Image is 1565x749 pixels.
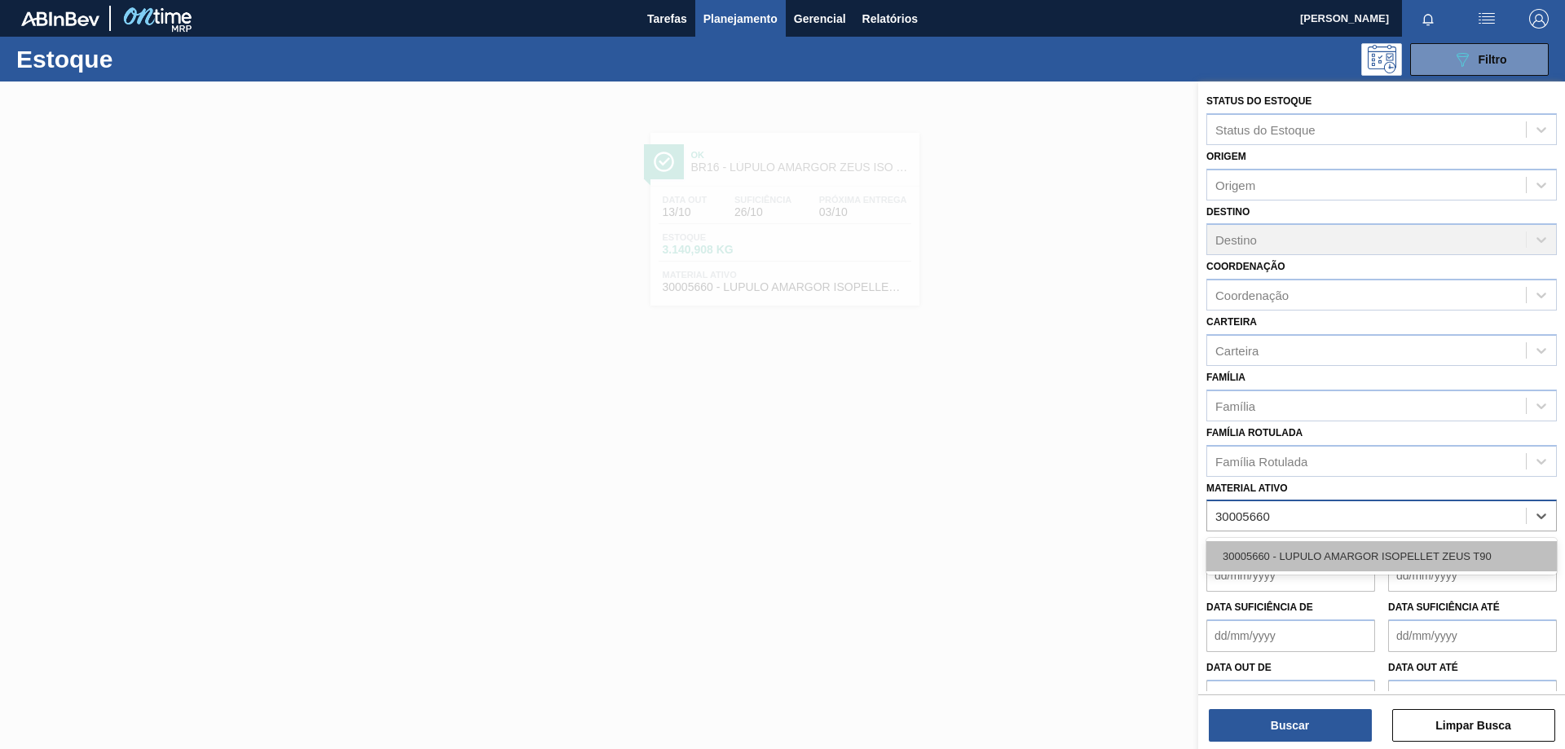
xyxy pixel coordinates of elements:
div: Família [1215,399,1255,412]
span: Relatórios [862,9,918,29]
button: Filtro [1410,43,1549,76]
label: Status do Estoque [1206,95,1312,107]
input: dd/mm/yyyy [1388,619,1557,652]
div: Status do Estoque [1215,122,1316,136]
label: Coordenação [1206,261,1285,272]
label: Família [1206,372,1245,383]
input: dd/mm/yyyy [1388,680,1557,712]
div: Pogramando: nenhum usuário selecionado [1361,43,1402,76]
input: dd/mm/yyyy [1206,559,1375,592]
span: Tarefas [647,9,687,29]
span: Planejamento [703,9,778,29]
label: Data out até [1388,662,1458,673]
button: Notificações [1402,7,1454,30]
div: Carteira [1215,343,1259,357]
label: Destino [1206,206,1250,218]
label: Data suficiência de [1206,601,1313,613]
label: Família Rotulada [1206,427,1303,438]
label: Material ativo [1206,482,1288,494]
label: Data suficiência até [1388,601,1500,613]
input: dd/mm/yyyy [1206,680,1375,712]
div: 30005660 - LUPULO AMARGOR ISOPELLET ZEUS T90 [1206,541,1557,571]
div: Coordenação [1215,289,1289,302]
span: Filtro [1479,53,1507,66]
input: dd/mm/yyyy [1206,619,1375,652]
img: Logout [1529,9,1549,29]
input: dd/mm/yyyy [1388,559,1557,592]
div: Origem [1215,178,1255,192]
label: Origem [1206,151,1246,162]
span: Gerencial [794,9,846,29]
div: Família Rotulada [1215,454,1307,468]
label: Data out de [1206,662,1272,673]
img: TNhmsLtSVTkK8tSr43FrP2fwEKptu5GPRR3wAAAABJRU5ErkJggg== [21,11,99,26]
label: Carteira [1206,316,1257,328]
h1: Estoque [16,50,260,68]
img: userActions [1477,9,1497,29]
